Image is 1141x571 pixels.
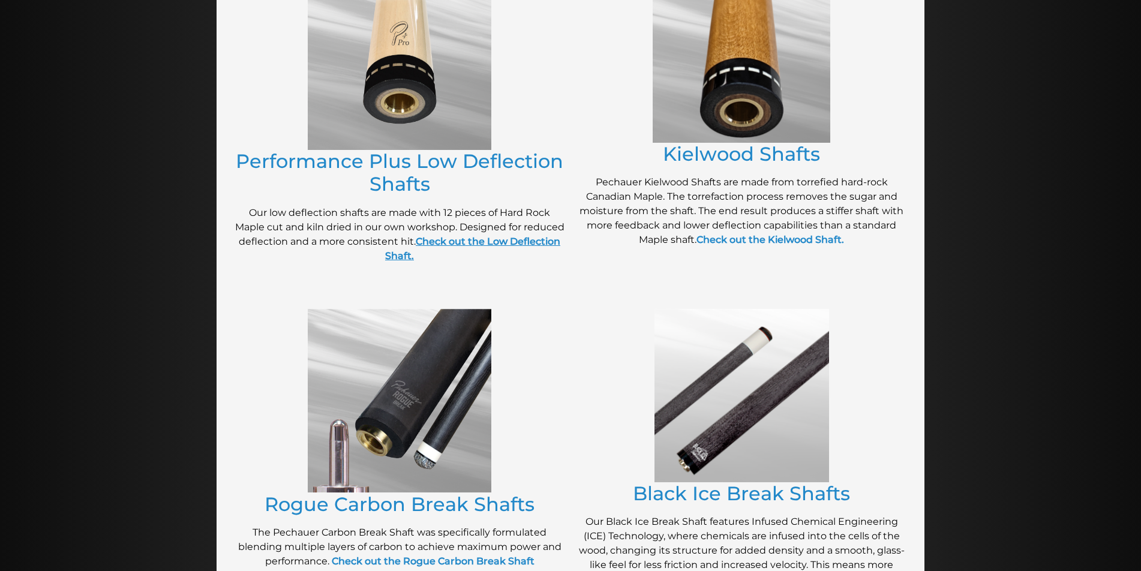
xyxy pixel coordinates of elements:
a: Check out the Rogue Carbon Break Shaft [332,555,535,567]
a: Check out the Kielwood Shaft. [696,234,844,245]
a: Kielwood Shafts [663,142,820,166]
a: Black Ice Break Shafts [633,482,850,505]
p: Our low deflection shafts are made with 12 pieces of Hard Rock Maple cut and kiln dried in our ow... [235,206,565,263]
p: Pechauer Kielwood Shafts are made from torrefied hard-rock Canadian Maple. The torrefaction proce... [576,175,906,247]
a: Check out the Low Deflection Shaft. [385,236,560,262]
p: The Pechauer Carbon Break Shaft was specifically formulated blending multiple layers of carbon to... [235,525,565,569]
a: Rogue Carbon Break Shafts [265,492,535,516]
a: Performance Plus Low Deflection Shafts [236,149,563,196]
